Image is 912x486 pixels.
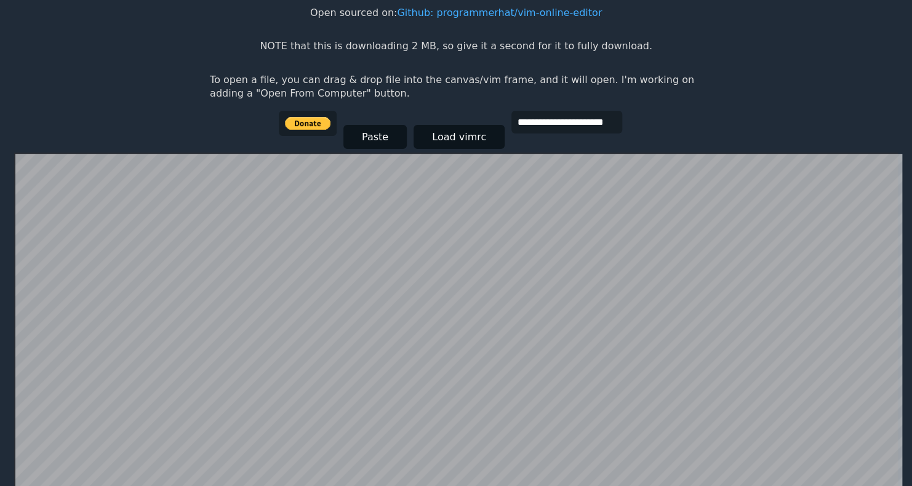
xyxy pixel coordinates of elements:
p: Open sourced on: [310,6,602,20]
a: Github: programmerhat/vim-online-editor [397,7,602,18]
button: Paste [343,125,407,149]
p: NOTE that this is downloading 2 MB, so give it a second for it to fully download. [260,39,652,53]
p: To open a file, you can drag & drop file into the canvas/vim frame, and it will open. I'm working... [210,73,702,101]
button: Load vimrc [414,125,505,149]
